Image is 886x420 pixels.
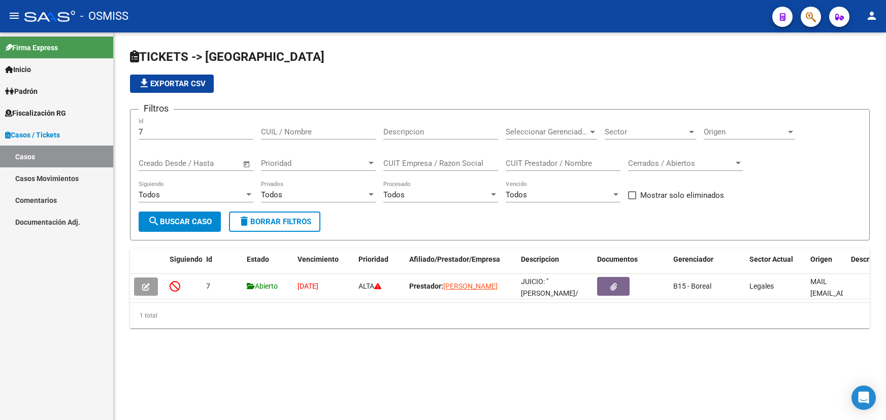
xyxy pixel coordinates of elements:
strong: Prestador: [409,282,443,290]
datatable-header-cell: Afiliado/Prestador/Empresa [405,249,517,282]
input: Fecha fin [189,159,238,168]
span: Documentos [597,255,638,263]
button: Borrar Filtros [229,212,320,232]
span: Firma Express [5,42,58,53]
span: Fiscalización RG [5,108,66,119]
span: Estado [247,255,269,263]
datatable-header-cell: Estado [243,249,293,282]
span: Sector [605,127,687,136]
span: Todos [383,190,405,199]
span: ALTA [358,282,381,290]
span: Gerenciador [673,255,713,263]
datatable-header-cell: Sector Actual [745,249,806,282]
datatable-header-cell: Gerenciador [669,249,745,282]
datatable-header-cell: Documentos [593,249,669,282]
span: Todos [261,190,282,199]
datatable-header-cell: Origen [806,249,847,282]
mat-icon: person [866,10,878,22]
span: Id [206,255,212,263]
mat-icon: menu [8,10,20,22]
span: Buscar Caso [148,217,212,226]
span: Padrón [5,86,38,97]
span: Seleccionar Gerenciador [506,127,588,136]
input: Fecha inicio [139,159,180,168]
span: Afiliado/Prestador/Empresa [409,255,500,263]
span: Origen [704,127,786,136]
span: Todos [506,190,527,199]
span: Prioridad [358,255,388,263]
span: Descripcion [521,255,559,263]
datatable-header-cell: Siguiendo [166,249,202,282]
datatable-header-cell: Prioridad [354,249,405,282]
span: Exportar CSV [138,79,206,88]
span: Abierto [247,282,278,290]
datatable-header-cell: Vencimiento [293,249,354,282]
span: - OSMISS [80,5,128,27]
mat-icon: delete [238,215,250,227]
span: Inicio [5,64,31,75]
span: Sector Actual [749,255,793,263]
span: Casos / Tickets [5,129,60,141]
span: Origen [810,255,832,263]
button: Buscar Caso [139,212,221,232]
span: JUICIO: "[PERSON_NAME]/ [PERSON_NAME] s/ ALIMENTOS" - Expte. N° 9439/19. [521,277,587,332]
span: B15 - Boreal [673,282,711,290]
div: 1 total [130,303,870,328]
span: TICKETS -> [GEOGRAPHIC_DATA] [130,50,324,64]
span: 7 [206,282,210,290]
span: Borrar Filtros [238,217,311,226]
span: [DATE] [298,282,318,290]
span: Mostrar solo eliminados [640,189,724,201]
datatable-header-cell: Descripcion [517,249,593,282]
span: Cerrados / Abiertos [628,159,734,168]
button: Exportar CSV [130,75,214,93]
span: Vencimiento [298,255,339,263]
mat-icon: search [148,215,160,227]
span: MAIL [EMAIL_ADDRESS][DOMAIN_NAME] [810,277,869,309]
span: Todos [139,190,160,199]
span: Prioridad [261,159,367,168]
span: [PERSON_NAME] [443,282,498,290]
span: Legales [749,282,774,290]
h3: Filtros [139,101,174,116]
div: Open Intercom Messenger [851,386,876,410]
button: Open calendar [241,158,253,170]
datatable-header-cell: Id [202,249,243,282]
mat-icon: file_download [138,77,150,89]
span: Siguiendo [170,255,203,263]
